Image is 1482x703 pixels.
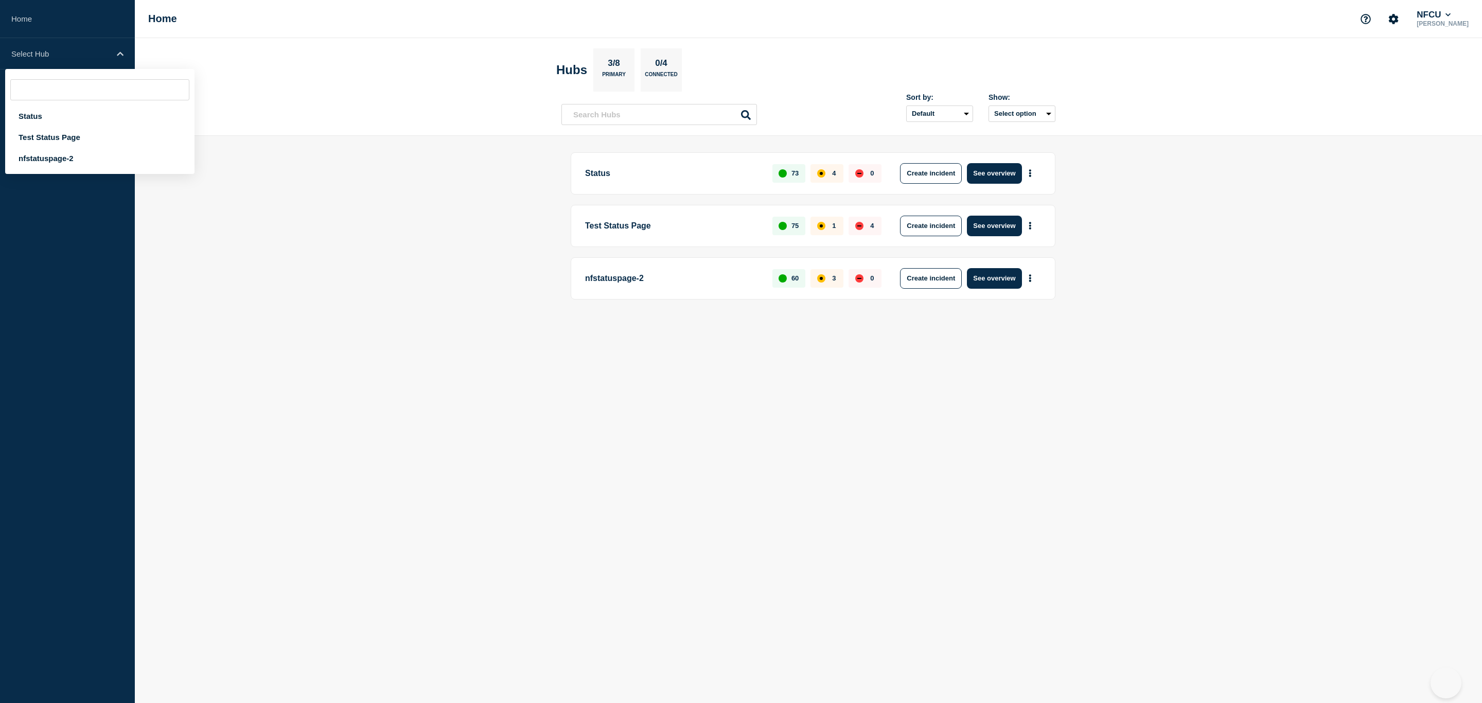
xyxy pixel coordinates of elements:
div: down [855,169,863,178]
p: 3/8 [604,58,624,72]
div: up [779,222,787,230]
select: Sort by [906,106,973,122]
button: See overview [967,216,1021,236]
button: More actions [1024,164,1037,183]
p: Select Hub [11,49,110,58]
button: See overview [967,268,1021,289]
p: Test Status Page [585,216,761,236]
iframe: Help Scout Beacon - Open [1431,667,1461,698]
p: [PERSON_NAME] [1415,20,1471,27]
p: 1 [832,222,836,230]
button: Create incident [900,268,962,289]
h1: Home [148,13,177,25]
p: Primary [602,72,626,82]
button: Create incident [900,216,962,236]
p: Status [585,163,761,184]
button: Create incident [900,163,962,184]
div: affected [817,222,825,230]
div: Test Status Page [5,127,195,148]
p: 0/4 [651,58,672,72]
p: nfstatuspage-2 [585,268,761,289]
div: affected [817,274,825,283]
p: 0 [870,274,874,282]
p: 4 [870,222,874,230]
button: Support [1355,8,1377,30]
div: Status [5,106,195,127]
p: 60 [791,274,799,282]
div: up [779,169,787,178]
h2: Hubs [556,63,587,77]
div: nfstatuspage-2 [5,148,195,169]
p: 4 [832,169,836,177]
button: More actions [1024,269,1037,288]
button: NFCU [1415,10,1453,20]
input: Search Hubs [561,104,757,125]
p: 75 [791,222,799,230]
button: Select option [989,106,1055,122]
button: More actions [1024,216,1037,235]
button: See overview [967,163,1021,184]
p: Connected [645,72,677,82]
p: 3 [832,274,836,282]
div: down [855,274,863,283]
p: 73 [791,169,799,177]
div: Show: [989,93,1055,101]
div: affected [817,169,825,178]
div: down [855,222,863,230]
p: 0 [870,169,874,177]
div: up [779,274,787,283]
div: Sort by: [906,93,973,101]
button: Account settings [1383,8,1404,30]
